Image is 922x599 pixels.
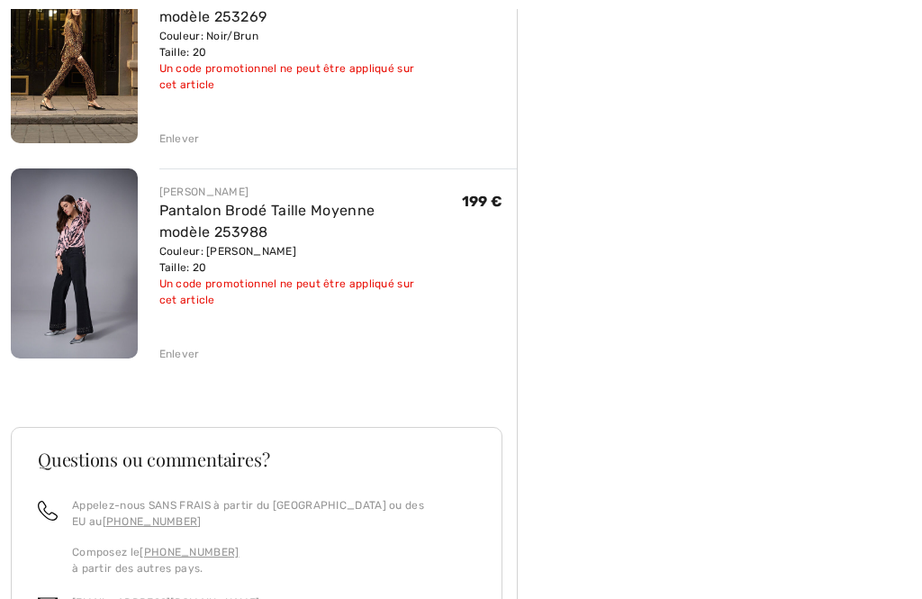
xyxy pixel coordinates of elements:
[38,501,58,521] img: call
[38,450,475,468] h3: Questions ou commentaires?
[159,276,462,308] div: Un code promotionnel ne peut être appliqué sur cet article
[462,193,503,210] span: 199 €
[72,497,475,530] p: Appelez-nous SANS FRAIS à partir du [GEOGRAPHIC_DATA] ou des EU au
[159,28,463,60] div: Couleur: Noir/Brun Taille: 20
[159,184,462,200] div: [PERSON_NAME]
[103,515,202,528] a: [PHONE_NUMBER]
[159,202,375,241] a: Pantalon Brodé Taille Moyenne modèle 253988
[159,60,463,93] div: Un code promotionnel ne peut être appliqué sur cet article
[159,346,200,362] div: Enlever
[11,168,138,358] img: Pantalon Brodé Taille Moyenne modèle 253988
[140,546,239,558] a: [PHONE_NUMBER]
[159,243,462,276] div: Couleur: [PERSON_NAME] Taille: 20
[72,544,475,576] p: Composez le à partir des autres pays.
[159,131,200,147] div: Enlever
